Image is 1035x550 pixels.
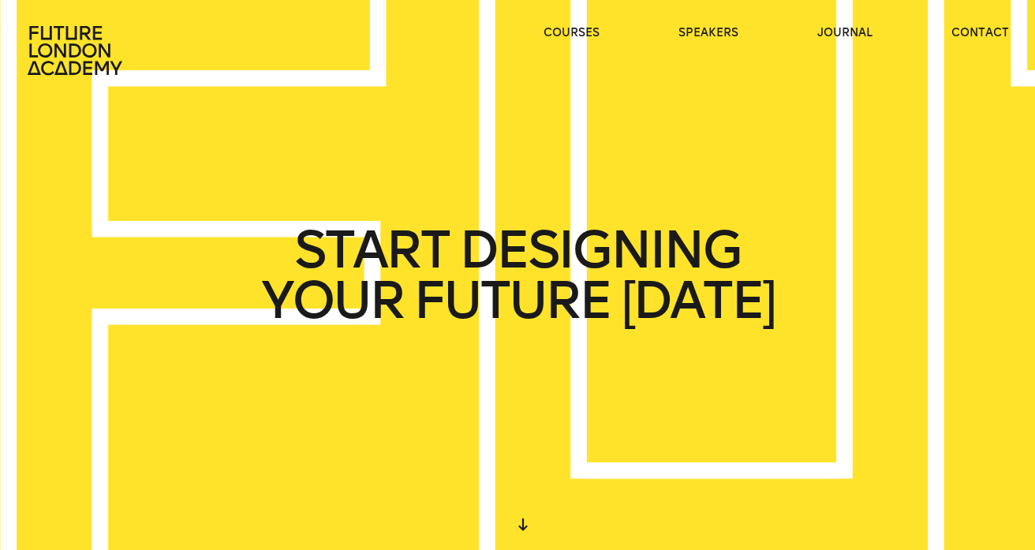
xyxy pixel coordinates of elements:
span: DESIGNING [459,225,741,275]
span: [DATE] [621,275,774,326]
a: speakers [678,25,738,41]
span: START [294,225,449,275]
a: journal [817,25,872,41]
a: contact [951,25,1009,41]
span: FUTURE [413,275,611,326]
span: YOUR [261,275,403,326]
a: courses [544,25,600,41]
